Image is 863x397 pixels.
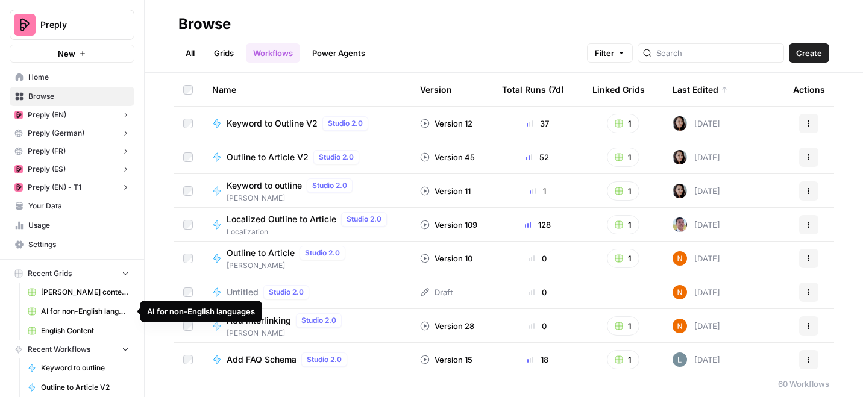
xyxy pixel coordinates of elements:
a: Outline to ArticleStudio 2.0[PERSON_NAME] [212,246,401,271]
span: Untitled [227,286,259,298]
button: 1 [607,249,639,268]
button: 1 [607,181,639,201]
img: c37vr20y5fudypip844bb0rvyfb7 [673,319,687,333]
span: Studio 2.0 [328,118,363,129]
span: Keyword to outline [41,363,129,374]
button: Preply (German) [10,124,134,142]
button: 1 [607,114,639,133]
span: Studio 2.0 [319,152,354,163]
div: Version 12 [420,117,472,130]
a: AI for non-English languages [22,302,134,321]
a: Add FAQ SchemaStudio 2.0 [212,352,401,367]
span: [PERSON_NAME] [227,193,357,204]
div: Version 11 [420,185,471,197]
div: Actions [793,73,825,106]
div: 60 Workflows [778,378,829,390]
span: New [58,48,75,60]
span: Add interlinking [227,314,291,327]
span: Preply [40,19,113,31]
span: Home [28,72,129,83]
div: Linked Grids [592,73,645,106]
div: 52 [502,151,573,163]
img: 0od0somutai3rosqwdkhgswflu93 [673,116,687,131]
button: Preply (ES) [10,160,134,178]
span: Recent Workflows [28,344,90,355]
span: Studio 2.0 [269,287,304,298]
button: Create [789,43,829,63]
div: 0 [502,252,573,264]
span: Studio 2.0 [305,248,340,258]
div: 128 [502,219,573,231]
div: 0 [502,320,573,332]
span: Localization [227,227,392,237]
button: Preply (FR) [10,142,134,160]
span: Filter [595,47,614,59]
button: 1 [607,350,639,369]
button: 1 [607,215,639,234]
span: Studio 2.0 [347,214,381,225]
span: English Content [41,325,129,336]
span: [PERSON_NAME] [227,260,350,271]
img: mhz6d65ffplwgtj76gcfkrq5icux [14,183,23,192]
button: 1 [607,316,639,336]
a: Keyword to outline [22,358,134,378]
div: Last Edited [673,73,728,106]
button: New [10,45,134,63]
a: Power Agents [305,43,372,63]
div: 37 [502,117,573,130]
a: Keyword to Outline V2Studio 2.0 [212,116,401,131]
div: [DATE] [673,285,720,299]
a: Keyword to outlineStudio 2.0[PERSON_NAME] [212,178,401,204]
img: Preply Logo [14,14,36,36]
div: Draft [420,286,453,298]
a: [PERSON_NAME] content interlinking test - new content [22,283,134,302]
a: Home [10,67,134,87]
a: Grids [207,43,241,63]
div: Version [420,73,452,106]
span: Preply (FR) [28,146,66,157]
span: [PERSON_NAME] [227,328,347,339]
button: Preply (EN) [10,106,134,124]
a: Localized Outline to ArticleStudio 2.0Localization [212,212,401,237]
span: Keyword to outline [227,180,302,192]
span: Your Data [28,201,129,211]
span: Outline to Article V2 [227,151,309,163]
div: [DATE] [673,251,720,266]
span: Studio 2.0 [312,180,347,191]
button: Preply (EN) - T1 [10,178,134,196]
span: Keyword to Outline V2 [227,117,318,130]
div: Total Runs (7d) [502,73,564,106]
span: Localized Outline to Article [227,213,336,225]
div: Version 109 [420,219,477,231]
div: [DATE] [673,150,720,164]
button: 1 [607,148,639,167]
button: Recent Grids [10,264,134,283]
img: c37vr20y5fudypip844bb0rvyfb7 [673,251,687,266]
div: [DATE] [673,217,720,232]
a: Your Data [10,196,134,216]
img: lv9aeu8m5xbjlu53qhb6bdsmtbjy [673,352,687,367]
img: c37vr20y5fudypip844bb0rvyfb7 [673,285,687,299]
input: Search [656,47,779,59]
div: Browse [178,14,231,34]
span: [PERSON_NAME] content interlinking test - new content [41,287,129,298]
img: mhz6d65ffplwgtj76gcfkrq5icux [14,111,23,119]
span: Outline to Article V2 [41,382,129,393]
span: Outline to Article [227,247,295,259]
img: 0od0somutai3rosqwdkhgswflu93 [673,150,687,164]
div: Version 15 [420,354,472,366]
a: Add interlinkingStudio 2.0[PERSON_NAME] [212,313,401,339]
span: AI for non-English languages [41,306,129,317]
a: Outline to Article V2 [22,378,134,397]
div: Version 45 [420,151,475,163]
a: Settings [10,235,134,254]
span: Preply (EN) - T1 [28,182,81,193]
div: [DATE] [673,184,720,198]
span: Create [796,47,822,59]
span: Preply (German) [28,128,84,139]
button: Workspace: Preply [10,10,134,40]
span: Studio 2.0 [301,315,336,326]
span: Preply (EN) [28,110,66,120]
span: Browse [28,91,129,102]
div: Name [212,73,401,106]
